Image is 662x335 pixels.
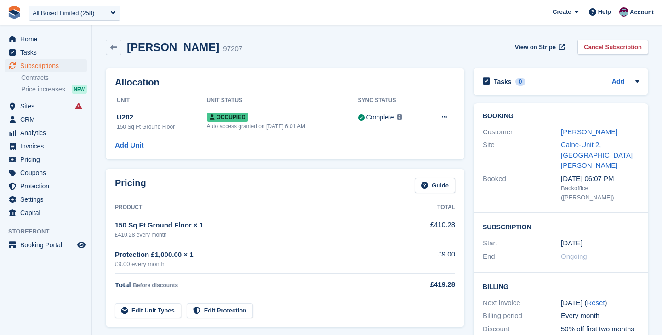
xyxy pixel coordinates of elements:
a: menu [5,193,87,206]
div: 0 [515,78,526,86]
a: [PERSON_NAME] [561,128,617,136]
div: [DATE] 06:07 PM [561,174,639,184]
h2: Subscription [483,222,639,231]
span: Settings [20,193,75,206]
span: Price increases [21,85,65,94]
div: NEW [72,85,87,94]
a: Price increases NEW [21,84,87,94]
div: 150 Sq Ft Ground Floor [117,123,207,131]
td: £9.00 [403,244,455,274]
span: Occupied [207,113,248,122]
a: menu [5,126,87,139]
span: Storefront [8,227,91,236]
div: Backoffice ([PERSON_NAME]) [561,184,639,202]
div: U202 [117,112,207,123]
h2: Allocation [115,77,455,88]
span: Analytics [20,126,75,139]
a: Guide [415,178,455,193]
div: Every month [561,311,639,321]
th: Product [115,200,403,215]
span: Account [630,8,654,17]
time: 2025-08-01 00:00:00 UTC [561,238,582,249]
div: Complete [366,113,394,122]
div: Billing period [483,311,561,321]
h2: Billing [483,282,639,291]
div: Site [483,140,561,171]
a: Edit Unit Types [115,303,181,318]
span: Protection [20,180,75,193]
div: Discount [483,324,561,335]
h2: Booking [483,113,639,120]
div: Protection £1,000.00 × 1 [115,250,403,260]
div: [DATE] ( ) [561,298,639,308]
span: Before discounts [133,282,178,289]
span: Invoices [20,140,75,153]
a: Reset [587,299,605,307]
span: Create [553,7,571,17]
a: Add [612,77,624,87]
h2: Pricing [115,178,146,193]
a: Cancel Subscription [577,40,648,55]
span: Home [20,33,75,45]
span: Coupons [20,166,75,179]
th: Unit Status [207,93,358,108]
a: View on Stripe [511,40,567,55]
a: menu [5,153,87,166]
span: View on Stripe [515,43,556,52]
a: menu [5,113,87,126]
div: £9.00 every month [115,260,403,269]
div: £410.28 every month [115,231,403,239]
div: Next invoice [483,298,561,308]
div: 97207 [223,44,242,54]
a: menu [5,100,87,113]
th: Unit [115,93,207,108]
img: icon-info-grey-7440780725fd019a000dd9b08b2336e03edf1995a4989e88bcd33f0948082b44.svg [397,114,402,120]
a: menu [5,180,87,193]
span: Booking Portal [20,238,75,251]
span: Help [598,7,611,17]
a: menu [5,140,87,153]
h2: Tasks [494,78,512,86]
a: menu [5,46,87,59]
div: 50% off first two months [561,324,639,335]
span: Subscriptions [20,59,75,72]
span: Capital [20,206,75,219]
h2: [PERSON_NAME] [127,41,219,53]
a: menu [5,59,87,72]
div: Auto access granted on [DATE] 6:01 AM [207,122,358,131]
td: £410.28 [403,215,455,244]
a: Calne-Unit 2, [GEOGRAPHIC_DATA][PERSON_NAME] [561,141,633,169]
div: Booked [483,174,561,202]
a: Edit Protection [187,303,253,318]
span: Tasks [20,46,75,59]
span: Total [115,281,131,289]
span: CRM [20,113,75,126]
div: 150 Sq Ft Ground Floor × 1 [115,220,403,231]
div: End [483,251,561,262]
a: menu [5,166,87,179]
th: Total [403,200,455,215]
div: Customer [483,127,561,137]
span: Ongoing [561,252,587,260]
span: Pricing [20,153,75,166]
div: All Boxed Limited (258) [33,9,94,18]
a: menu [5,238,87,251]
a: menu [5,33,87,45]
i: Smart entry sync failures have occurred [75,102,82,110]
span: Sites [20,100,75,113]
img: Brian Young [619,7,628,17]
a: Preview store [76,239,87,250]
img: stora-icon-8386f47178a22dfd0bd8f6a31ec36ba5ce8667c1dd55bd0f319d3a0aa187defe.svg [7,6,21,19]
a: Add Unit [115,140,143,151]
div: £419.28 [403,279,455,290]
a: Contracts [21,74,87,82]
div: Start [483,238,561,249]
a: menu [5,206,87,219]
th: Sync Status [358,93,426,108]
